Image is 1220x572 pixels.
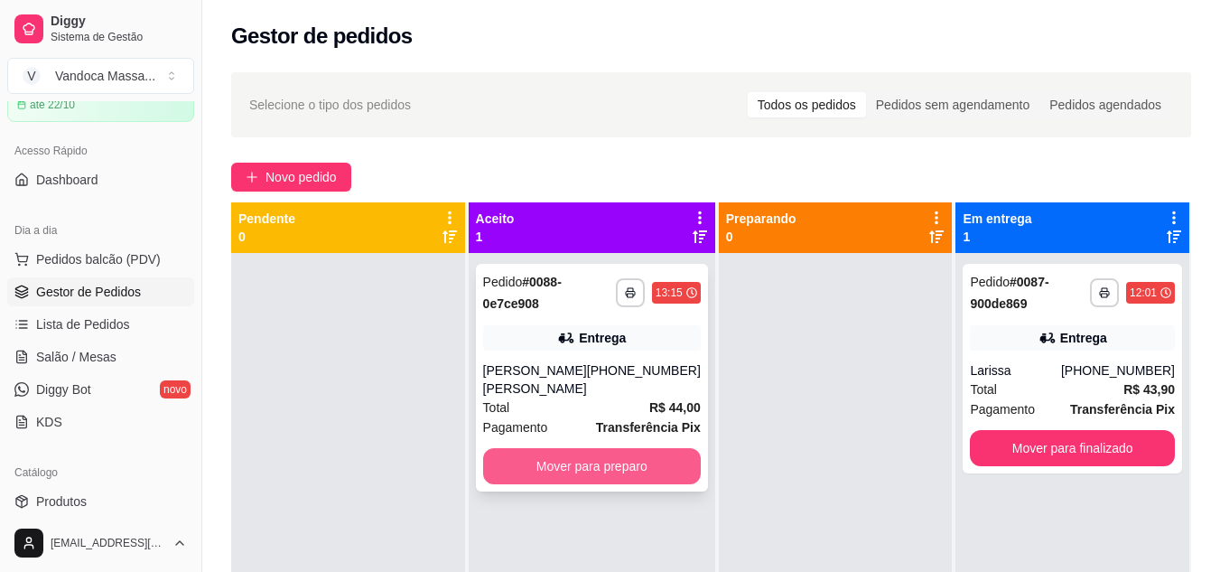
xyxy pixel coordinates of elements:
div: 12:01 [1130,286,1157,300]
span: plus [246,171,258,183]
strong: # 0087-900de869 [970,275,1048,311]
span: Gestor de Pedidos [36,283,141,301]
a: KDS [7,408,194,436]
span: Produtos [36,492,87,511]
a: DiggySistema de Gestão [7,7,194,51]
button: [EMAIL_ADDRESS][DOMAIN_NAME] [7,521,194,565]
p: 1 [963,228,1031,246]
span: Novo pedido [265,167,337,187]
a: Salão / Mesas [7,342,194,371]
button: Mover para preparo [483,448,701,484]
p: 1 [476,228,515,246]
strong: Transferência Pix [596,420,701,435]
span: Pedido [483,275,523,289]
p: Em entrega [963,210,1031,228]
span: Salão / Mesas [36,348,116,366]
a: Lista de Pedidos [7,310,194,339]
span: Diggy [51,14,187,30]
span: Total [970,380,997,399]
span: Total [483,398,510,417]
div: 13:15 [656,286,683,300]
div: [PHONE_NUMBER] [1061,361,1175,380]
strong: # 0088-0e7ce908 [483,275,562,311]
button: Select a team [7,58,194,94]
div: Pedidos sem agendamento [866,92,1039,117]
span: Lista de Pedidos [36,315,130,333]
div: Entrega [1060,329,1107,347]
p: Pendente [238,210,295,228]
p: 0 [726,228,796,246]
span: Pagamento [483,417,548,437]
a: Gestor de Pedidos [7,277,194,306]
span: KDS [36,413,62,431]
div: Larissa [970,361,1061,380]
a: Dashboard [7,165,194,194]
span: V [23,67,41,85]
a: Diggy Botnovo [7,375,194,404]
span: Selecione o tipo dos pedidos [249,95,411,115]
h2: Gestor de pedidos [231,22,413,51]
div: Acesso Rápido [7,136,194,165]
span: Diggy Bot [36,380,91,399]
span: [EMAIL_ADDRESS][DOMAIN_NAME] [51,536,165,550]
strong: R$ 44,00 [649,400,701,415]
div: Pedidos agendados [1039,92,1171,117]
p: 0 [238,228,295,246]
span: Pedidos balcão (PDV) [36,250,161,268]
div: Vandoca Massa ... [55,67,155,85]
span: Sistema de Gestão [51,30,187,44]
p: Aceito [476,210,515,228]
strong: R$ 43,90 [1123,382,1175,397]
span: Pagamento [970,399,1035,419]
strong: Transferência Pix [1070,402,1175,417]
div: [PHONE_NUMBER] [587,361,701,398]
a: Produtos [7,487,194,516]
div: Catálogo [7,458,194,487]
span: Pedido [970,275,1010,289]
article: até 22/10 [30,98,75,112]
p: Preparando [726,210,796,228]
div: [PERSON_NAME] [PERSON_NAME] [483,361,587,398]
div: Todos os pedidos [748,92,866,117]
div: Dia a dia [7,216,194,245]
button: Pedidos balcão (PDV) [7,245,194,274]
button: Mover para finalizado [970,430,1175,466]
button: Novo pedido [231,163,351,192]
span: Dashboard [36,171,98,189]
div: Entrega [579,329,626,347]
